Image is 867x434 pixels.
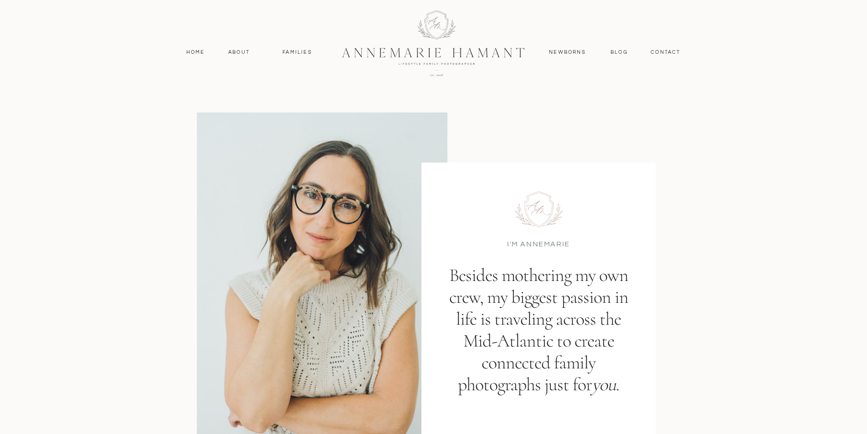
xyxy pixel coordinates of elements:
a: About [226,48,252,56]
a: Families [277,48,318,56]
a: Blog [609,48,630,56]
a: contact [646,48,686,56]
p: I'M AnneMarie [498,239,580,248]
a: Home [182,48,209,56]
i: you [592,373,616,395]
a: Newborns [546,48,590,56]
